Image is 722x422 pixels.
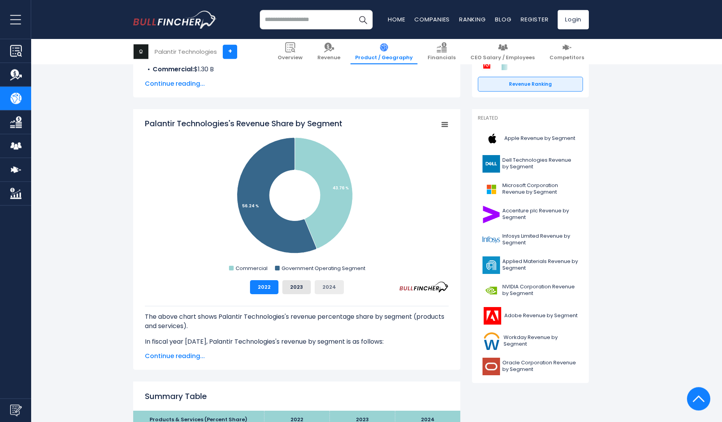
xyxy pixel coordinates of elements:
[502,157,578,170] span: Dell Technologies Revenue by Segment
[478,229,583,251] a: Infosys Limited Revenue by Segment
[504,313,578,319] span: Adobe Revenue by Segment
[250,280,278,294] button: 2022
[133,11,217,28] img: bullfincher logo
[478,254,583,276] a: Applied Materials Revenue by Segment
[223,44,237,59] a: +
[282,280,311,294] button: 2023
[478,330,583,352] a: Workday Revenue by Segment
[483,307,502,325] img: ADBE logo
[333,185,349,191] tspan: 43.76 %
[145,351,449,361] span: Continue reading...
[483,231,500,249] img: INFY logo
[478,153,583,175] a: Dell Technologies Revenue by Segment
[483,256,500,274] img: AMAT logo
[145,312,449,331] p: The above chart shows Palantir Technologies's revenue percentage share by segment (products and s...
[236,265,268,272] text: Commercial
[478,204,583,225] a: Accenture plc Revenue by Segment
[502,233,578,246] span: Infosys Limited Revenue by Segment
[478,305,583,327] a: Adobe Revenue by Segment
[145,79,449,88] span: Continue reading...
[353,10,373,29] button: Search
[355,55,413,61] span: Product / Geography
[414,15,450,23] a: Companies
[315,280,344,294] button: 2024
[502,208,578,221] span: Accenture plc Revenue by Segment
[478,356,583,377] a: Oracle Corporation Revenue by Segment
[478,280,583,301] a: NVIDIA Corporation Revenue by Segment
[145,337,449,346] p: In fiscal year [DATE], Palantir Technologies's revenue by segment is as follows:
[145,390,449,402] h2: Summary Table
[483,130,502,147] img: AAPL logo
[502,360,578,373] span: Oracle Corporation Revenue by Segment
[145,118,449,274] svg: Palantir Technologies's Revenue Share by Segment
[423,39,460,64] a: Financials
[242,203,259,209] tspan: 56.24 %
[145,65,449,74] li: $1.30 B
[470,55,535,61] span: CEO Salary / Employees
[521,15,548,23] a: Register
[483,206,500,223] img: ACN logo
[483,155,500,173] img: DELL logo
[428,55,456,61] span: Financials
[502,258,578,272] span: Applied Materials Revenue by Segment
[483,332,501,350] img: WDAY logo
[145,118,342,129] tspan: Palantir Technologies's Revenue Share by Segment
[483,282,500,299] img: NVDA logo
[466,39,539,64] a: CEO Salary / Employees
[133,11,217,28] a: Go to homepage
[155,47,217,56] div: Palantir Technologies
[278,55,303,61] span: Overview
[549,55,584,61] span: Competitors
[273,39,307,64] a: Overview
[483,358,500,375] img: ORCL logo
[495,15,511,23] a: Blog
[502,182,578,196] span: Microsoft Corporation Revenue by Segment
[504,135,575,142] span: Apple Revenue by Segment
[483,180,500,198] img: MSFT logo
[388,15,405,23] a: Home
[153,65,194,74] b: Commercial:
[282,265,365,272] text: Government Operating Segment
[478,77,583,92] a: Revenue Ranking
[317,55,340,61] span: Revenue
[502,284,578,297] span: NVIDIA Corporation Revenue by Segment
[459,15,486,23] a: Ranking
[545,39,589,64] a: Competitors
[482,60,492,70] img: Adobe competitors logo
[558,10,589,29] a: Login
[313,39,345,64] a: Revenue
[350,39,417,64] a: Product / Geography
[478,178,583,200] a: Microsoft Corporation Revenue by Segment
[478,128,583,149] a: Apple Revenue by Segment
[504,334,578,348] span: Workday Revenue by Segment
[134,44,148,59] img: PLTR logo
[478,115,583,122] p: Related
